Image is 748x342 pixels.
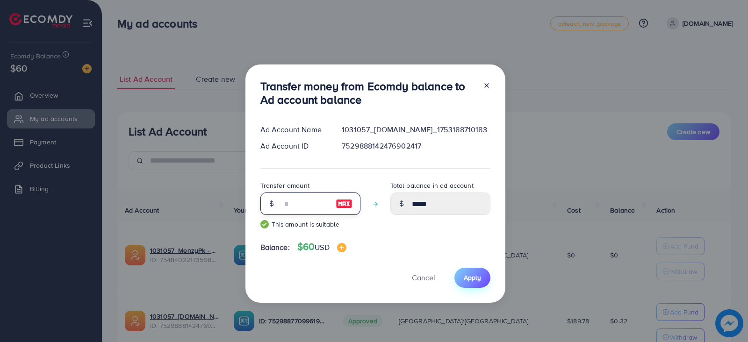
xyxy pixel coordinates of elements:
span: Cancel [412,272,435,283]
div: Ad Account ID [253,141,335,151]
span: Apply [464,273,481,282]
img: image [336,198,352,209]
button: Apply [454,268,490,288]
img: guide [260,220,269,228]
span: USD [315,242,329,252]
div: Ad Account Name [253,124,335,135]
label: Total balance in ad account [390,181,474,190]
span: Balance: [260,242,290,253]
div: 7529888142476902417 [334,141,497,151]
small: This amount is suitable [260,220,360,229]
div: 1031057_[DOMAIN_NAME]_1753188710183 [334,124,497,135]
h4: $60 [297,241,346,253]
label: Transfer amount [260,181,309,190]
img: image [337,243,346,252]
h3: Transfer money from Ecomdy balance to Ad account balance [260,79,475,107]
button: Cancel [400,268,447,288]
